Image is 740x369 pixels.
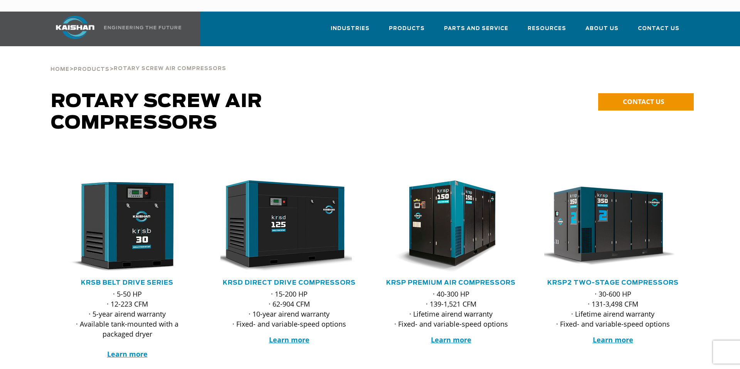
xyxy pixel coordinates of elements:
a: KRSD Direct Drive Compressors [223,280,356,286]
a: Resources [528,18,566,45]
div: krsp150 [382,180,520,273]
div: krsb30 [59,180,196,273]
img: krsd125 [215,180,352,273]
span: About Us [585,24,619,33]
p: · 40-300 HP · 139-1,521 CFM · Lifetime airend warranty · Fixed- and variable-speed options [382,289,520,329]
a: KRSP2 Two-Stage Compressors [547,280,679,286]
img: krsp150 [377,180,514,273]
span: Parts and Service [444,24,508,33]
a: Industries [331,18,370,45]
span: Products [74,67,109,72]
a: KRSB Belt Drive Series [81,280,173,286]
p: · 15-200 HP · 62-904 CFM · 10-year airend warranty · Fixed- and variable-speed options [220,289,358,329]
a: Kaishan USA [46,12,183,46]
a: About Us [585,18,619,45]
a: Parts and Service [444,18,508,45]
p: · 5-50 HP · 12-223 CFM · 5-year airend warranty · Available tank-mounted with a packaged dryer [59,289,196,359]
span: Home [50,67,69,72]
div: > > [50,46,226,75]
img: Engineering the future [104,26,181,29]
span: Industries [331,24,370,33]
span: Rotary Screw Air Compressors [51,92,262,133]
span: Products [389,24,425,33]
span: Contact Us [638,24,679,33]
a: Contact Us [638,18,679,45]
a: Home [50,65,69,72]
div: krsd125 [220,180,358,273]
span: Resources [528,24,566,33]
a: Learn more [269,335,309,344]
img: krsp350 [538,180,676,273]
p: · 30-600 HP · 131-3,498 CFM · Lifetime airend warranty · Fixed- and variable-speed options [544,289,681,329]
span: CONTACT US [623,97,664,106]
a: Learn more [107,349,148,359]
a: Products [389,18,425,45]
a: Learn more [431,335,471,344]
div: krsp350 [544,180,681,273]
a: Learn more [593,335,633,344]
a: KRSP Premium Air Compressors [386,280,516,286]
img: kaishan logo [46,16,104,39]
a: CONTACT US [598,93,694,111]
a: Products [74,65,109,72]
span: Rotary Screw Air Compressors [114,66,226,71]
img: krsb30 [53,180,190,273]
